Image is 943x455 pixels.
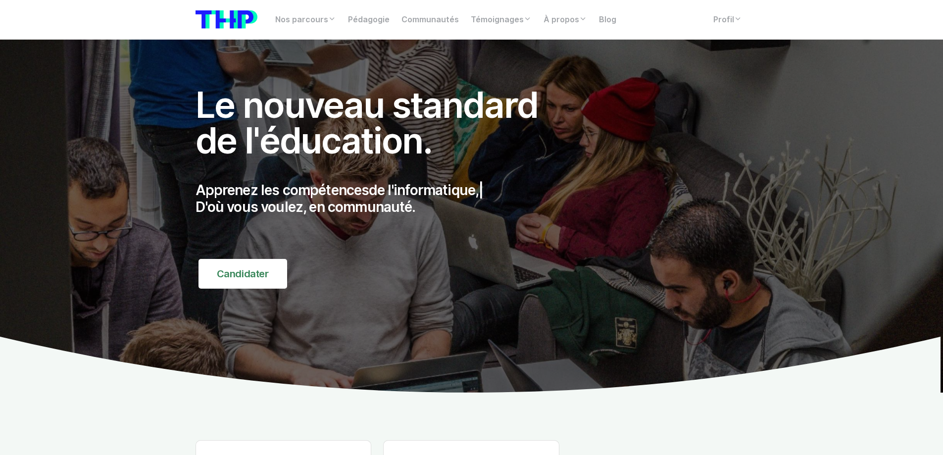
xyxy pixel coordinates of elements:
[369,182,479,199] span: de l'informatique,
[196,10,257,29] img: logo
[465,10,538,30] a: Témoignages
[196,182,560,215] p: Apprenez les compétences D'où vous voulez, en communauté.
[707,10,748,30] a: Profil
[342,10,396,30] a: Pédagogie
[538,10,593,30] a: À propos
[196,87,560,158] h1: Le nouveau standard de l'éducation.
[593,10,622,30] a: Blog
[199,259,287,289] a: Candidater
[396,10,465,30] a: Communautés
[269,10,342,30] a: Nos parcours
[479,182,483,199] span: |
